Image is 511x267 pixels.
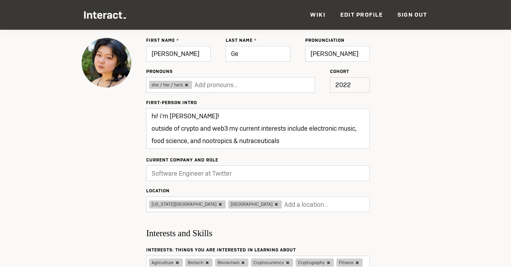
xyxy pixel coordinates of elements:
[305,38,370,44] label: Pronunciation
[146,46,211,62] input: Maran
[146,100,370,106] label: First-person intro
[397,11,427,18] a: Sign Out
[284,198,359,211] input: Add a location...
[340,11,383,18] a: Edit Profile
[146,158,370,163] label: Current Company and Role
[146,188,370,194] label: Location
[149,81,192,89] span: she / her / hers
[146,69,315,75] label: Pronouns
[296,259,334,267] span: Cryptography
[226,46,290,62] input: Nelson
[305,46,370,62] input: mare-un nell-son
[146,108,370,149] textarea: hi! i’m [PERSON_NAME]! outside of crypto and web3 my current interests include electronic music, ...
[149,200,226,209] span: [US_STATE][GEOGRAPHIC_DATA]
[185,259,213,267] span: Biotech
[330,69,370,75] label: Cohort
[226,38,290,44] label: Last Name
[146,165,370,181] input: Software Engineer at Twitter
[84,11,126,19] img: Interact Logo
[215,259,249,267] span: Blockchain
[149,259,183,267] span: Agriculture
[228,200,282,209] span: [GEOGRAPHIC_DATA]
[146,220,370,240] h3: Interests and Skills
[310,11,325,18] a: Wiki
[194,79,270,91] input: Add pronouns...
[146,248,370,253] label: Interests: Things you are interested in learning about
[146,38,211,44] label: First Name
[251,259,293,267] span: Cryptocurrency
[330,77,370,93] p: 2022
[336,259,363,267] span: Fitness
